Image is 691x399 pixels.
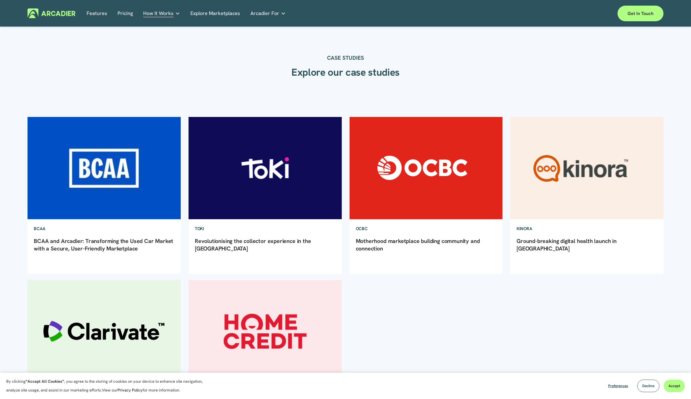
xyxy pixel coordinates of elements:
img: Revolutionising the collector experience in the Philippines [188,116,342,220]
a: folder dropdown [250,8,286,18]
img: Ground-breaking digital health launch in Australia [510,116,664,220]
button: Decline [637,380,659,392]
a: Kinora [510,220,538,238]
button: Accept [664,380,685,392]
span: Decline [642,383,654,388]
button: Preferences [603,380,633,392]
a: Motherhood marketplace building community and connection [356,237,480,252]
img: BCAA and Arcadier: Transforming the Used Car Market with a Secure, User-Friendly Marketplace [27,116,181,220]
a: Get in touch [618,6,663,21]
a: BCAA and Arcadier: Transforming the Used Car Market with a Secure, User-Friendly Marketplace [34,237,173,252]
span: Accept [668,383,680,388]
a: TOKI [189,220,210,238]
strong: CASE STUDIES [327,54,364,61]
strong: Explore our case studies [291,66,400,79]
img: Unmatched out-of-the-box functionality with Arcadier [188,280,342,383]
a: Pricing [118,8,133,18]
strong: “Accept All Cookies” [26,379,64,384]
a: Ground-breaking digital health launch in [GEOGRAPHIC_DATA] [517,237,617,252]
a: OCBC [350,220,374,238]
a: Features [87,8,107,18]
a: Explore Marketplaces [190,8,240,18]
img: Stabilising global supply chains using Arcadier [27,280,181,383]
a: Privacy Policy [118,387,143,393]
span: Arcadier For [250,9,279,18]
span: Preferences [608,383,628,388]
img: Motherhood marketplace building community and connection [349,116,503,220]
p: By clicking , you agree to the storing of cookies on your device to enhance site navigation, anal... [6,377,209,395]
a: Revolutionising the collector experience in the [GEOGRAPHIC_DATA] [195,237,311,252]
img: Arcadier [28,8,75,18]
span: How It Works [143,9,174,18]
a: folder dropdown [143,8,180,18]
a: BCAA [28,220,51,238]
